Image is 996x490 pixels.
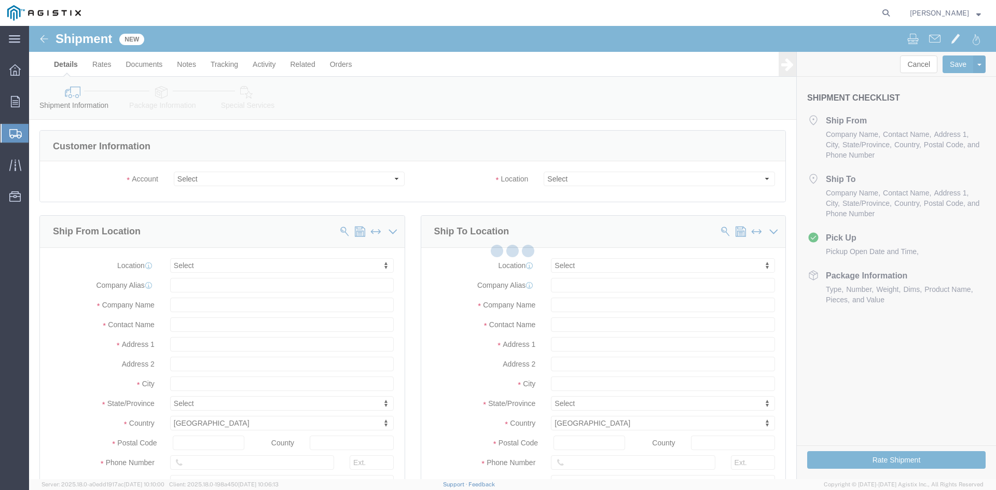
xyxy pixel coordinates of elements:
[124,481,164,487] span: [DATE] 10:10:00
[909,7,981,19] button: [PERSON_NAME]
[468,481,495,487] a: Feedback
[443,481,469,487] a: Support
[910,7,969,19] span: James Laner
[41,481,164,487] span: Server: 2025.18.0-a0edd1917ac
[7,5,81,21] img: logo
[238,481,279,487] span: [DATE] 10:06:13
[824,480,984,489] span: Copyright © [DATE]-[DATE] Agistix Inc., All Rights Reserved
[169,481,279,487] span: Client: 2025.18.0-198a450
